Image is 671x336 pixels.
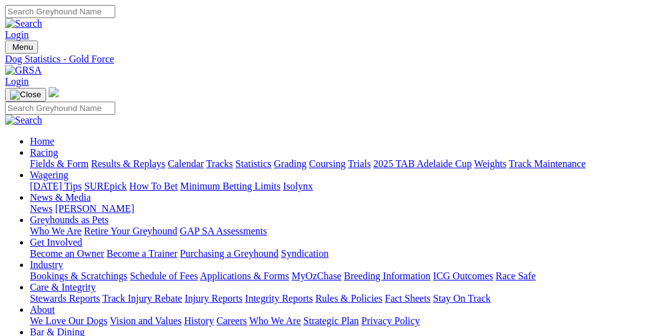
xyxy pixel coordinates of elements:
a: Results & Replays [91,158,165,169]
a: Coursing [309,158,346,169]
a: Schedule of Fees [130,271,197,281]
a: 2025 TAB Adelaide Cup [373,158,472,169]
a: How To Bet [130,181,178,191]
div: Racing [30,158,666,170]
div: Care & Integrity [30,293,666,304]
a: Syndication [281,248,328,259]
a: Tracks [206,158,233,169]
a: Greyhounds as Pets [30,214,108,225]
a: Trials [348,158,371,169]
a: MyOzChase [292,271,341,281]
a: Rules & Policies [315,293,383,304]
a: Privacy Policy [361,315,420,326]
a: Minimum Betting Limits [180,181,280,191]
a: Purchasing a Greyhound [180,248,278,259]
div: Industry [30,271,666,282]
a: Injury Reports [184,293,242,304]
a: Integrity Reports [245,293,313,304]
a: GAP SA Assessments [180,226,267,236]
a: Who We Are [249,315,301,326]
a: Isolynx [283,181,313,191]
a: History [184,315,214,326]
a: Retire Your Greyhound [84,226,178,236]
a: Login [5,29,29,40]
button: Toggle navigation [5,88,46,102]
a: Become a Trainer [107,248,178,259]
div: Greyhounds as Pets [30,226,666,237]
a: Calendar [168,158,204,169]
a: Racing [30,147,58,158]
span: Menu [12,42,33,52]
img: Close [10,90,41,100]
a: Statistics [236,158,272,169]
img: logo-grsa-white.png [49,87,59,97]
img: Search [5,115,42,126]
a: Become an Owner [30,248,104,259]
a: Careers [216,315,247,326]
div: Wagering [30,181,666,192]
a: Industry [30,259,63,270]
a: Weights [474,158,507,169]
a: We Love Our Dogs [30,315,107,326]
a: Login [5,76,29,87]
a: Fact Sheets [385,293,431,304]
a: Applications & Forms [200,271,289,281]
a: Race Safe [495,271,535,281]
a: Strategic Plan [303,315,359,326]
img: GRSA [5,65,42,76]
a: Care & Integrity [30,282,96,292]
a: News [30,203,52,214]
a: [DATE] Tips [30,181,82,191]
a: ICG Outcomes [433,271,493,281]
a: Stay On Track [433,293,490,304]
a: Fields & Form [30,158,88,169]
a: Wagering [30,170,69,180]
a: Dog Statistics - Gold Force [5,54,666,65]
button: Toggle navigation [5,41,38,54]
div: News & Media [30,203,666,214]
img: Search [5,18,42,29]
a: Get Involved [30,237,82,247]
a: Stewards Reports [30,293,100,304]
a: Home [30,136,54,146]
a: Track Maintenance [509,158,586,169]
a: [PERSON_NAME] [55,203,134,214]
a: SUREpick [84,181,126,191]
a: Track Injury Rebate [102,293,182,304]
input: Search [5,5,115,18]
a: Vision and Values [110,315,181,326]
div: About [30,315,666,327]
input: Search [5,102,115,115]
a: Bookings & Scratchings [30,271,127,281]
a: Who We Are [30,226,82,236]
div: Get Involved [30,248,666,259]
a: About [30,304,55,315]
a: News & Media [30,192,91,203]
a: Breeding Information [344,271,431,281]
a: Grading [274,158,307,169]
